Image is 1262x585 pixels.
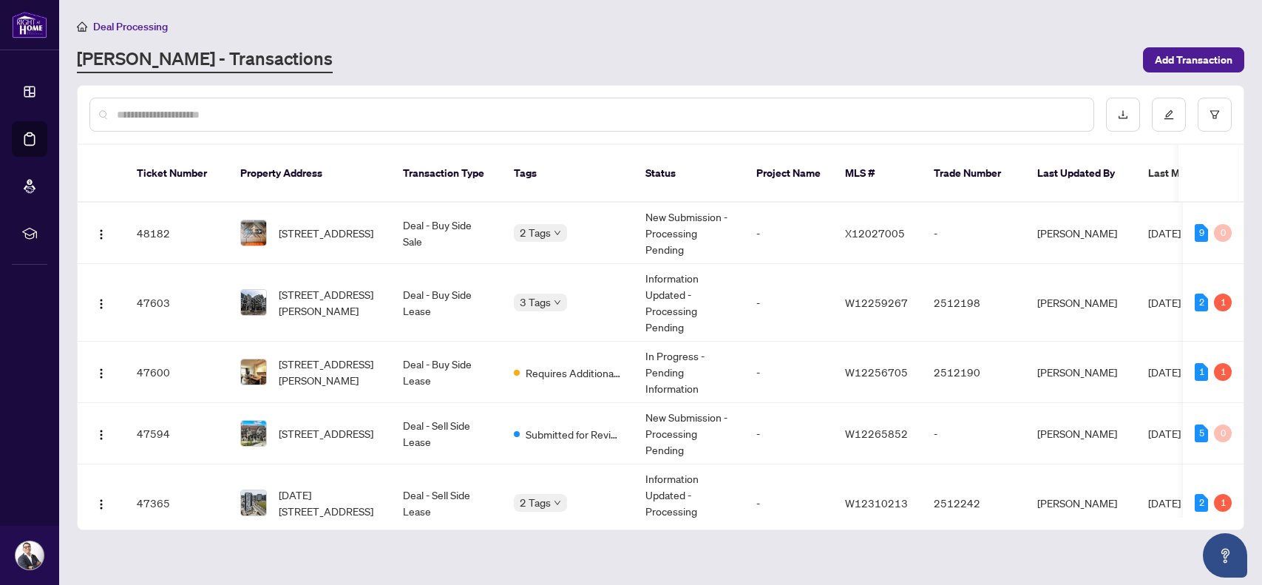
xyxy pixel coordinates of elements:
[744,203,833,264] td: -
[279,487,379,519] span: [DATE][STREET_ADDRESS]
[1106,98,1140,132] button: download
[125,145,228,203] th: Ticket Number
[241,421,266,446] img: thumbnail-img
[1164,109,1174,120] span: edit
[554,229,561,237] span: down
[241,359,266,385] img: thumbnail-img
[279,425,373,442] span: [STREET_ADDRESS]
[1143,47,1244,72] button: Add Transaction
[744,145,833,203] th: Project Name
[845,226,905,240] span: X12027005
[12,11,47,38] img: logo
[1025,203,1136,264] td: [PERSON_NAME]
[520,494,551,511] span: 2 Tags
[241,490,266,515] img: thumbnail-img
[833,145,922,203] th: MLS #
[1195,425,1208,442] div: 5
[1195,363,1208,381] div: 1
[89,221,113,245] button: Logo
[1025,264,1136,342] td: [PERSON_NAME]
[922,145,1025,203] th: Trade Number
[922,403,1025,464] td: -
[89,291,113,314] button: Logo
[744,464,833,542] td: -
[845,496,908,510] span: W12310213
[125,342,228,403] td: 47600
[526,426,622,442] span: Submitted for Review
[125,464,228,542] td: 47365
[241,220,266,246] img: thumbnail-img
[391,464,502,542] td: Deal - Sell Side Lease
[228,145,391,203] th: Property Address
[1025,403,1136,464] td: [PERSON_NAME]
[1148,496,1181,510] span: [DATE]
[634,342,744,403] td: In Progress - Pending Information
[922,464,1025,542] td: 2512242
[502,145,634,203] th: Tags
[125,264,228,342] td: 47603
[554,299,561,306] span: down
[1210,109,1220,120] span: filter
[554,499,561,507] span: down
[845,365,908,379] span: W12256705
[634,203,744,264] td: New Submission - Processing Pending
[95,298,107,310] img: Logo
[1214,363,1232,381] div: 1
[744,264,833,342] td: -
[1203,533,1247,578] button: Open asap
[1214,224,1232,242] div: 0
[125,203,228,264] td: 48182
[1025,464,1136,542] td: [PERSON_NAME]
[89,422,113,445] button: Logo
[520,224,551,241] span: 2 Tags
[1214,494,1232,512] div: 1
[77,21,87,32] span: home
[922,342,1025,403] td: 2512190
[391,203,502,264] td: Deal - Buy Side Sale
[845,427,908,440] span: W12265852
[1195,224,1208,242] div: 9
[279,356,379,388] span: [STREET_ADDRESS][PERSON_NAME]
[520,294,551,311] span: 3 Tags
[93,20,168,33] span: Deal Processing
[922,264,1025,342] td: 2512198
[1198,98,1232,132] button: filter
[634,403,744,464] td: New Submission - Processing Pending
[95,229,107,240] img: Logo
[89,360,113,384] button: Logo
[241,290,266,315] img: thumbnail-img
[95,368,107,379] img: Logo
[279,286,379,319] span: [STREET_ADDRESS][PERSON_NAME]
[526,365,622,381] span: Requires Additional Docs
[634,264,744,342] td: Information Updated - Processing Pending
[1214,425,1232,442] div: 0
[1195,294,1208,311] div: 2
[391,403,502,464] td: Deal - Sell Side Lease
[279,225,373,241] span: [STREET_ADDRESS]
[634,145,744,203] th: Status
[1148,165,1238,181] span: Last Modified Date
[922,203,1025,264] td: -
[1118,109,1128,120] span: download
[95,498,107,510] img: Logo
[744,342,833,403] td: -
[77,47,333,73] a: [PERSON_NAME] - Transactions
[391,145,502,203] th: Transaction Type
[1148,226,1181,240] span: [DATE]
[1148,427,1181,440] span: [DATE]
[634,464,744,542] td: Information Updated - Processing Pending
[391,342,502,403] td: Deal - Buy Side Lease
[744,403,833,464] td: -
[1025,342,1136,403] td: [PERSON_NAME]
[1152,98,1186,132] button: edit
[1025,145,1136,203] th: Last Updated By
[1155,48,1232,72] span: Add Transaction
[125,403,228,464] td: 47594
[1148,365,1181,379] span: [DATE]
[1214,294,1232,311] div: 1
[391,264,502,342] td: Deal - Buy Side Lease
[16,541,44,569] img: Profile Icon
[95,429,107,441] img: Logo
[89,491,113,515] button: Logo
[1148,296,1181,309] span: [DATE]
